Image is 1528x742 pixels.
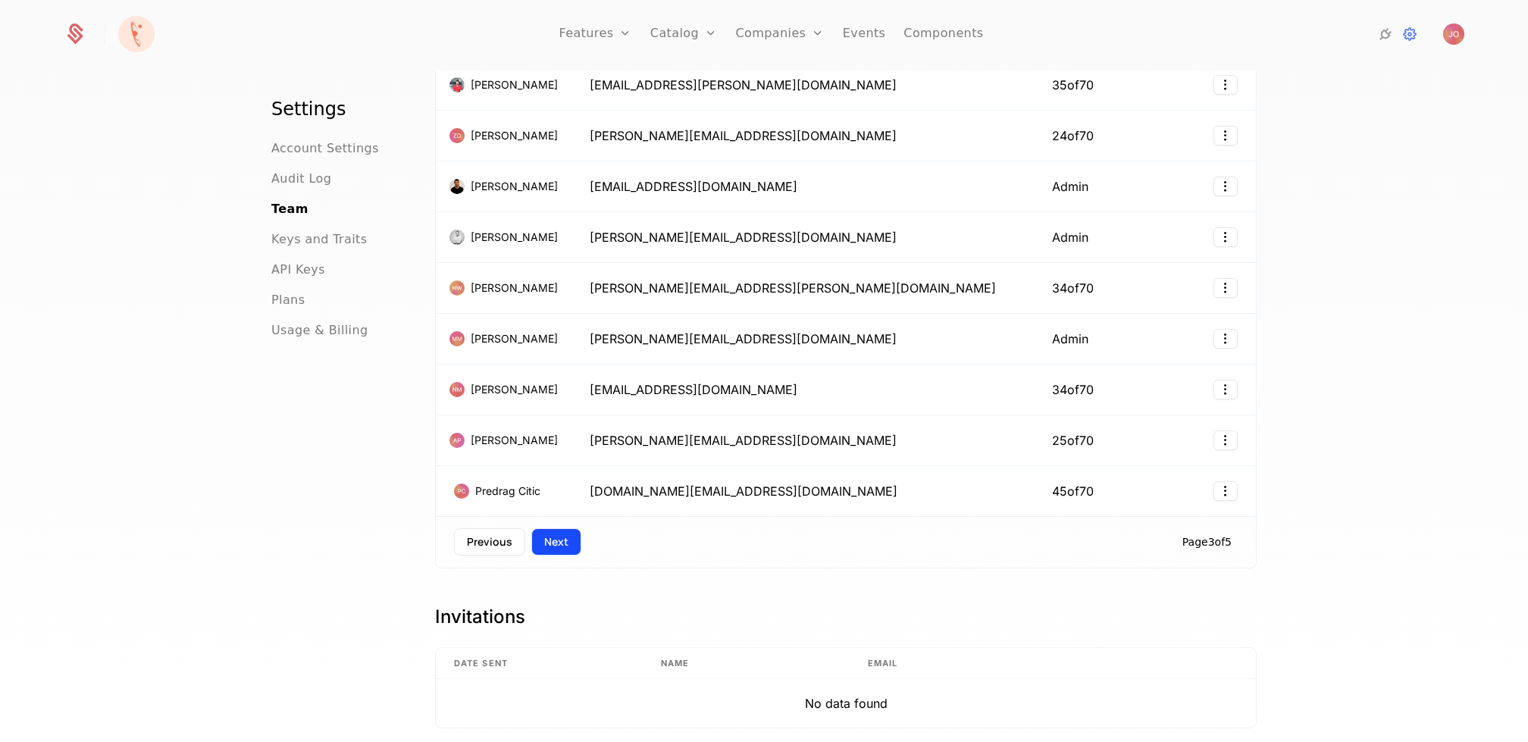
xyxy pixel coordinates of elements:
[471,382,558,397] span: [PERSON_NAME]
[449,382,465,397] img: Nikola Mijuskovic
[449,179,465,194] img: Luka Lazic
[449,128,465,143] img: Zlatko Despotovic
[1213,126,1238,146] button: Select action
[436,679,1256,728] td: No data found
[271,230,367,249] a: Keys and Traits
[449,280,465,296] img: Hank Warner
[449,433,465,448] img: Aleksandar Perisic
[1052,128,1094,143] span: 24 of 70
[271,139,379,158] a: Account Settings
[471,230,558,245] span: [PERSON_NAME]
[1052,230,1088,245] span: Admin
[471,128,558,143] span: [PERSON_NAME]
[271,200,308,218] a: Team
[590,128,897,143] span: [PERSON_NAME][EMAIL_ADDRESS][DOMAIN_NAME]
[475,484,540,499] span: Predrag Citic
[643,648,850,680] th: Name
[1182,534,1238,549] div: Page 3 of 5
[590,433,897,448] span: [PERSON_NAME][EMAIL_ADDRESS][DOMAIN_NAME]
[850,648,1145,680] th: Email
[1213,278,1238,298] button: Select action
[1376,25,1395,43] a: Integrations
[590,280,996,296] span: [PERSON_NAME][EMAIL_ADDRESS][PERSON_NAME][DOMAIN_NAME]
[1052,484,1094,499] span: 45 of 70
[271,321,368,340] a: Usage & Billing
[1401,25,1419,43] a: Settings
[471,331,558,346] span: [PERSON_NAME]
[118,16,155,52] img: Florence
[590,331,897,346] span: [PERSON_NAME][EMAIL_ADDRESS][DOMAIN_NAME]
[449,77,465,92] img: Strahinja Racic
[1443,23,1464,45] button: Open user button
[1052,280,1094,296] span: 34 of 70
[1213,227,1238,247] button: Select action
[1052,433,1094,448] span: 25 of 70
[1213,481,1238,501] button: Select action
[471,77,558,92] span: [PERSON_NAME]
[1213,430,1238,450] button: Select action
[449,230,465,245] img: Aleksandar Diklic
[454,484,469,499] img: Predrag Citic
[471,179,558,194] span: [PERSON_NAME]
[590,230,897,245] span: [PERSON_NAME][EMAIL_ADDRESS][DOMAIN_NAME]
[1052,382,1094,397] span: 34 of 70
[1213,380,1238,399] button: Select action
[1052,77,1094,92] span: 35 of 70
[435,605,1257,629] h1: Invitations
[1443,23,1464,45] img: Jelena Obradovic
[590,179,797,194] span: [EMAIL_ADDRESS][DOMAIN_NAME]
[271,291,305,309] a: Plans
[1213,329,1238,349] button: Select action
[590,484,897,499] span: [DOMAIN_NAME][EMAIL_ADDRESS][DOMAIN_NAME]
[471,433,558,448] span: [PERSON_NAME]
[449,331,465,346] img: Marko Milosavljevic
[531,528,581,556] button: Next
[454,528,525,556] button: Previous
[1213,177,1238,196] button: Select action
[1213,75,1238,95] button: Select action
[471,280,558,296] span: [PERSON_NAME]
[271,261,325,279] a: API Keys
[590,77,897,92] span: [EMAIL_ADDRESS][PERSON_NAME][DOMAIN_NAME]
[1052,331,1088,346] span: Admin
[1052,179,1088,194] span: Admin
[436,648,643,680] th: Date Sent
[271,97,399,340] nav: Main
[271,170,331,188] a: Audit Log
[590,382,797,397] span: [EMAIL_ADDRESS][DOMAIN_NAME]
[271,97,399,121] h1: Settings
